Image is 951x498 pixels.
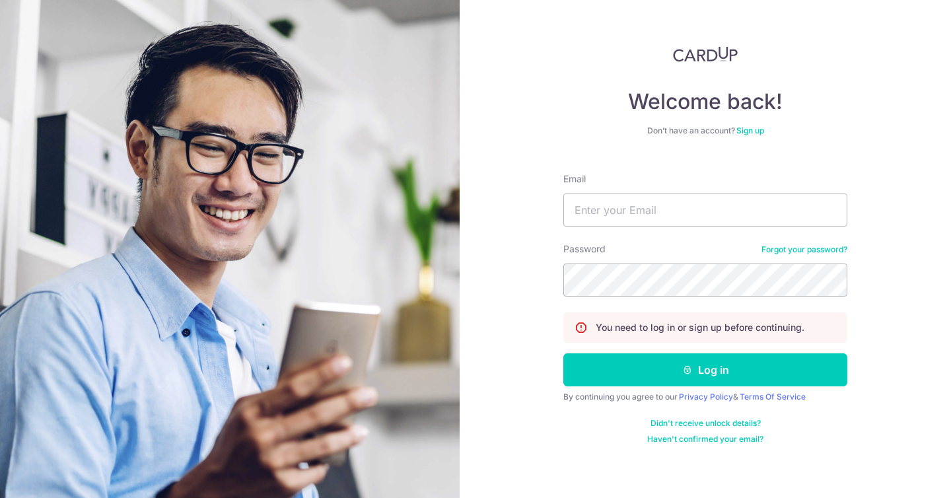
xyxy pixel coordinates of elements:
[761,244,847,255] a: Forgot your password?
[679,392,733,402] a: Privacy Policy
[736,125,764,135] a: Sign up
[563,172,586,186] label: Email
[563,392,847,402] div: By continuing you agree to our &
[651,418,761,429] a: Didn't receive unlock details?
[740,392,806,402] a: Terms Of Service
[563,353,847,386] button: Log in
[596,321,804,334] p: You need to log in or sign up before continuing.
[647,434,763,445] a: Haven't confirmed your email?
[563,242,606,256] label: Password
[563,125,847,136] div: Don’t have an account?
[563,89,847,115] h4: Welcome back!
[563,194,847,227] input: Enter your Email
[673,46,738,62] img: CardUp Logo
